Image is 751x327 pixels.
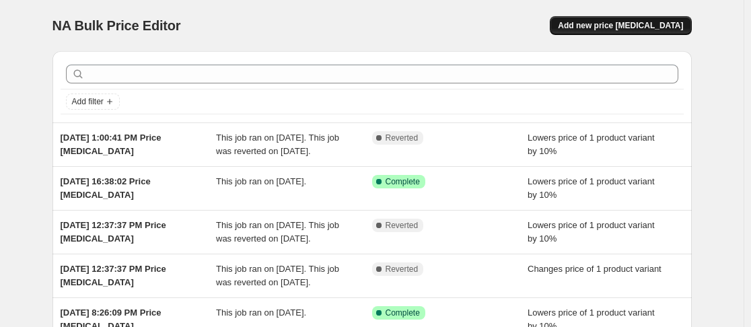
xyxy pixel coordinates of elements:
button: Add new price [MEDICAL_DATA] [550,16,691,35]
span: This job ran on [DATE]. This job was reverted on [DATE]. [216,133,339,156]
span: Lowers price of 1 product variant by 10% [528,176,655,200]
span: Add new price [MEDICAL_DATA] [558,20,683,31]
span: This job ran on [DATE]. [216,307,306,318]
span: This job ran on [DATE]. This job was reverted on [DATE]. [216,264,339,287]
span: Complete [386,307,420,318]
span: [DATE] 16:38:02 Price [MEDICAL_DATA] [61,176,151,200]
span: Reverted [386,264,419,275]
span: Changes price of 1 product variant [528,264,661,274]
span: Reverted [386,133,419,143]
span: Lowers price of 1 product variant by 10% [528,220,655,244]
span: Lowers price of 1 product variant by 10% [528,133,655,156]
span: Add filter [72,96,104,107]
span: [DATE] 12:37:37 PM Price [MEDICAL_DATA] [61,220,166,244]
span: This job ran on [DATE]. [216,176,306,186]
span: This job ran on [DATE]. This job was reverted on [DATE]. [216,220,339,244]
button: Add filter [66,94,120,110]
span: NA Bulk Price Editor [52,18,181,33]
span: Complete [386,176,420,187]
span: Reverted [386,220,419,231]
span: [DATE] 1:00:41 PM Price [MEDICAL_DATA] [61,133,162,156]
span: [DATE] 12:37:37 PM Price [MEDICAL_DATA] [61,264,166,287]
